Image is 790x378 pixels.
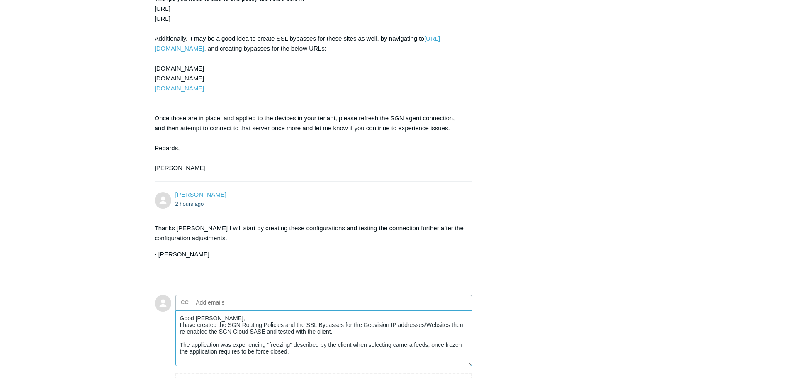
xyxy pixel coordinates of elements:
[155,223,464,243] p: Thanks [PERSON_NAME] I will start by creating these configurations and testing the connection fur...
[175,310,472,366] textarea: Add your reply
[175,191,226,198] span: John Kilgore
[175,201,204,207] time: 10/01/2025, 11:52
[155,249,464,259] p: - [PERSON_NAME]
[155,85,204,92] a: [DOMAIN_NAME]
[155,35,440,52] a: [URL][DOMAIN_NAME]
[175,191,226,198] a: [PERSON_NAME]
[193,296,282,309] input: Add emails
[181,296,189,309] label: CC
